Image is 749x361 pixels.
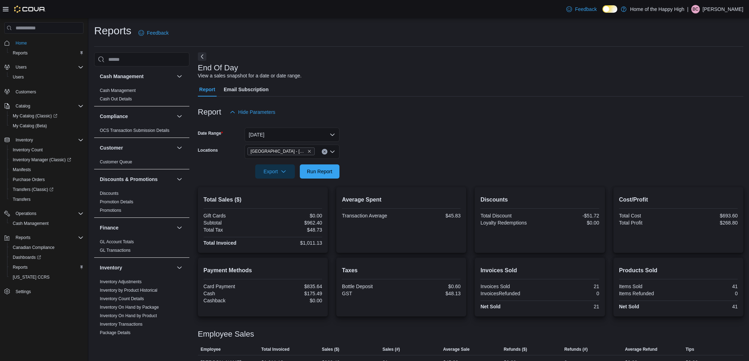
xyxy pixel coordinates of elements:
[201,347,221,352] span: Employee
[1,233,86,243] button: Reports
[100,239,134,245] span: GL Account Totals
[619,304,639,309] strong: Net Sold
[100,73,174,80] button: Cash Management
[100,208,121,213] a: Promotions
[100,144,174,151] button: Customer
[16,137,33,143] span: Inventory
[7,219,86,228] button: Cash Management
[100,313,157,318] a: Inventory On Hand by Product
[10,273,84,281] span: Washington CCRS
[7,111,86,121] a: My Catalog (Classic)
[100,288,158,293] a: Inventory by Product Historical
[100,224,174,231] button: Finance
[7,262,86,272] button: Reports
[7,72,86,82] button: Users
[14,6,46,13] img: Cova
[10,146,46,154] a: Inventory Count
[10,146,84,154] span: Inventory Count
[198,147,218,153] label: Locations
[602,5,617,13] input: Dark Mode
[175,223,184,232] button: Finance
[1,38,86,48] button: Home
[1,135,86,145] button: Inventory
[13,136,84,144] span: Inventory
[307,149,311,153] button: Remove Edmonton - Clareview - Fire & Flower from selection in this group
[100,128,170,133] a: OCS Transaction Submission Details
[10,122,84,130] span: My Catalog (Beta)
[680,213,738,219] div: $693.60
[13,63,84,71] span: Users
[541,291,599,296] div: 0
[686,347,694,352] span: Tips
[504,347,527,352] span: Refunds ($)
[7,243,86,252] button: Canadian Compliance
[10,122,50,130] a: My Catalog (Beta)
[175,112,184,121] button: Compliance
[100,176,158,183] h3: Discounts & Promotions
[175,175,184,184] button: Discounts & Promotions
[13,233,84,242] span: Reports
[1,209,86,219] button: Operations
[480,196,599,204] h2: Discounts
[480,291,538,296] div: InvoicesRefunded
[198,64,238,72] h3: End Of Day
[13,274,50,280] span: [US_STATE] CCRS
[100,279,142,285] span: Inventory Adjustments
[264,220,322,226] div: $962.40
[541,304,599,309] div: 21
[7,185,86,194] a: Transfers (Classic)
[13,177,45,182] span: Purchase Orders
[10,195,33,204] a: Transfers
[13,245,55,250] span: Canadian Compliance
[13,74,24,80] span: Users
[255,164,295,179] button: Export
[13,255,41,260] span: Dashboards
[680,220,738,226] div: $268.80
[247,147,315,155] span: Edmonton - Clareview - Fire & Flower
[382,347,400,352] span: Sales (#)
[261,347,290,352] span: Total Invoiced
[342,291,400,296] div: GST
[680,284,738,289] div: 41
[4,35,84,315] nav: Complex example
[136,26,171,40] a: Feedback
[7,194,86,204] button: Transfers
[175,72,184,81] button: Cash Management
[245,128,339,142] button: [DATE]
[198,52,206,61] button: Next
[94,86,189,106] div: Cash Management
[227,105,278,119] button: Hide Parameters
[100,97,132,101] a: Cash Out Details
[403,291,461,296] div: $48.13
[480,266,599,275] h2: Invoices Sold
[7,175,86,185] button: Purchase Orders
[199,82,215,97] span: Report
[10,156,84,164] span: Inventory Manager (Classic)
[619,284,677,289] div: Items Sold
[204,227,262,233] div: Total Tax
[10,263,30,272] a: Reports
[100,322,143,327] a: Inventory Transactions
[691,5,700,13] div: Bradley Codner
[100,191,119,196] a: Discounts
[13,39,84,47] span: Home
[13,136,36,144] button: Inventory
[13,102,33,110] button: Catalog
[100,96,132,102] span: Cash Out Details
[198,130,223,136] label: Date Range
[100,113,128,120] h3: Compliance
[204,240,236,246] strong: Total Invoiced
[13,287,84,296] span: Settings
[625,347,657,352] span: Average Refund
[100,159,132,164] a: Customer Queue
[13,167,31,173] span: Manifests
[541,220,599,226] div: $0.00
[16,89,36,95] span: Customers
[10,112,60,120] a: My Catalog (Classic)
[619,220,677,226] div: Total Profit
[204,213,262,219] div: Gift Cards
[147,29,168,36] span: Feedback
